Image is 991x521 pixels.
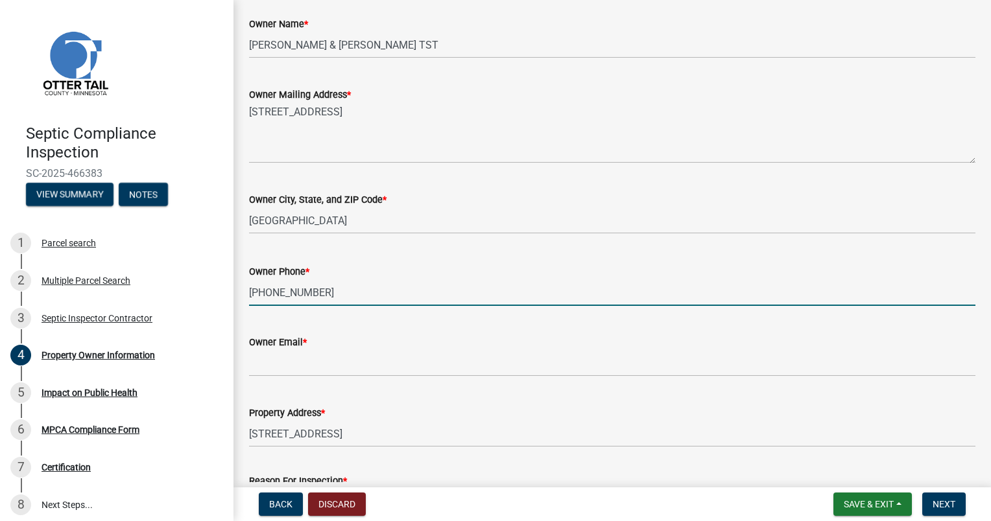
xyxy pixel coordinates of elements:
[26,183,113,206] button: View Summary
[26,124,223,162] h4: Septic Compliance Inspection
[42,425,139,434] div: MPCA Compliance Form
[833,492,912,516] button: Save & Exit
[249,477,347,486] label: Reason For Inspection
[42,388,137,397] div: Impact on Public Health
[42,238,96,248] div: Parcel search
[26,167,208,179] span: SC-2025-466383
[42,314,152,323] div: Septic Inspector Contractor
[10,233,31,253] div: 1
[42,463,91,472] div: Certification
[26,190,113,200] wm-modal-confirm: Summary
[10,494,31,515] div: 8
[26,14,123,111] img: Otter Tail County, Minnesota
[249,268,309,277] label: Owner Phone
[42,351,155,360] div: Property Owner Information
[249,338,307,347] label: Owner Email
[10,308,31,329] div: 3
[249,409,325,418] label: Property Address
[844,499,894,509] span: Save & Exit
[249,196,387,205] label: Owner City, State, and ZIP Code
[259,492,303,516] button: Back
[249,91,351,100] label: Owner Mailing Address
[119,183,168,206] button: Notes
[10,270,31,291] div: 2
[10,382,31,403] div: 5
[10,345,31,365] div: 4
[269,499,293,509] span: Back
[933,499,955,509] span: Next
[42,276,130,285] div: Multiple Parcel Search
[308,492,366,516] button: Discard
[922,492,966,516] button: Next
[249,20,308,29] label: Owner Name
[10,457,31,478] div: 7
[10,419,31,440] div: 6
[119,190,168,200] wm-modal-confirm: Notes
